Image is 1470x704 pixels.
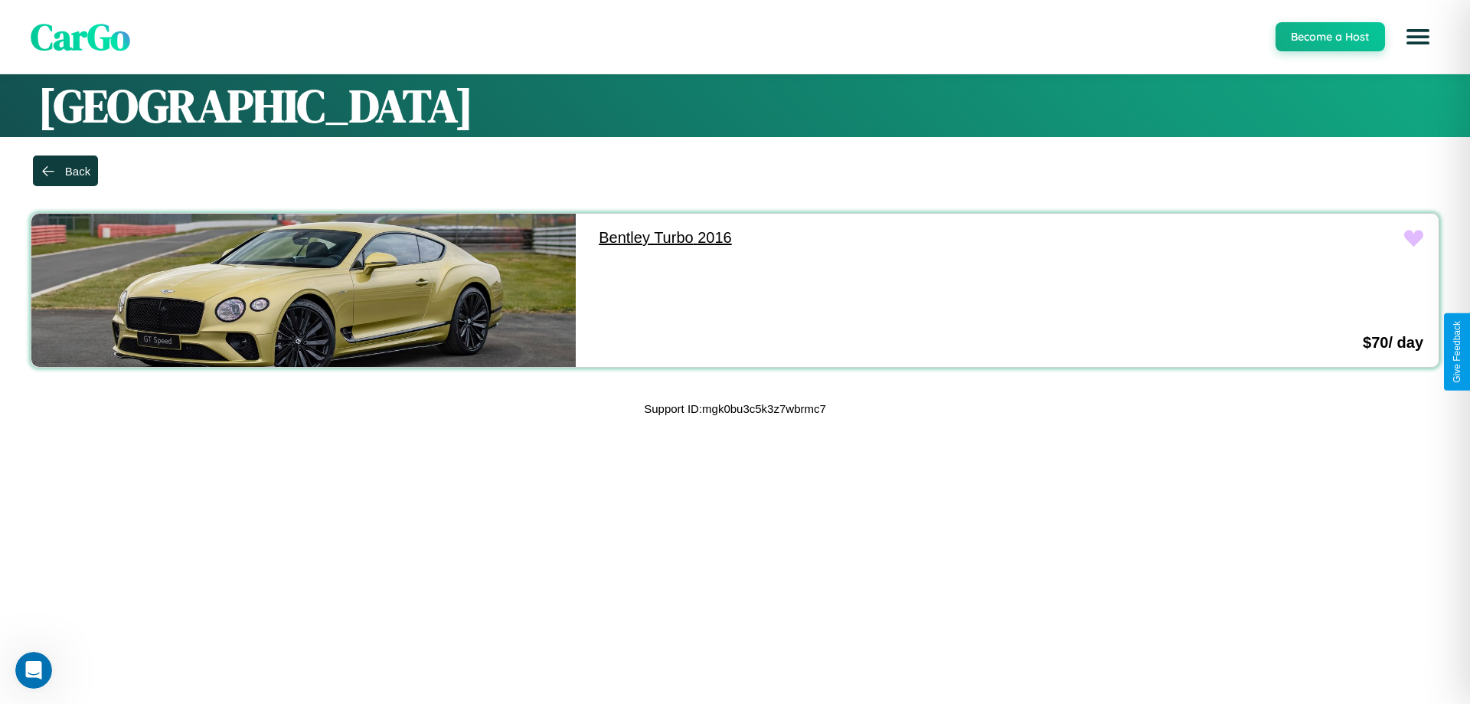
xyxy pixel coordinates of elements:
h1: [GEOGRAPHIC_DATA] [38,74,1432,137]
p: Support ID: mgk0bu3c5k3z7wbrmc7 [644,398,826,419]
div: Give Feedback [1452,321,1462,383]
span: CarGo [31,11,130,62]
iframe: Intercom live chat [15,652,52,689]
button: Back [33,156,98,186]
button: Open menu [1396,15,1439,58]
button: Become a Host [1276,22,1385,51]
div: Back [65,165,90,178]
h3: $ 70 / day [1363,334,1423,352]
a: Bentley Turbo 2016 [583,214,1128,262]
